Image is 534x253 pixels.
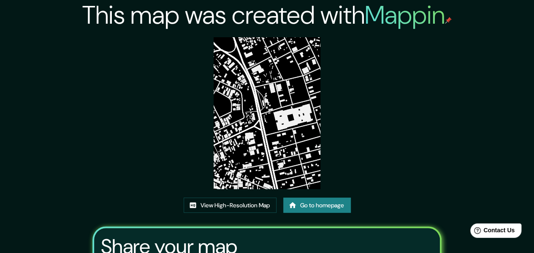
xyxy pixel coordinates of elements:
iframe: Help widget launcher [459,220,525,244]
img: mappin-pin [445,17,452,24]
img: created-map [214,37,321,189]
a: Go to homepage [283,198,351,213]
a: View High-Resolution Map [184,198,276,213]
